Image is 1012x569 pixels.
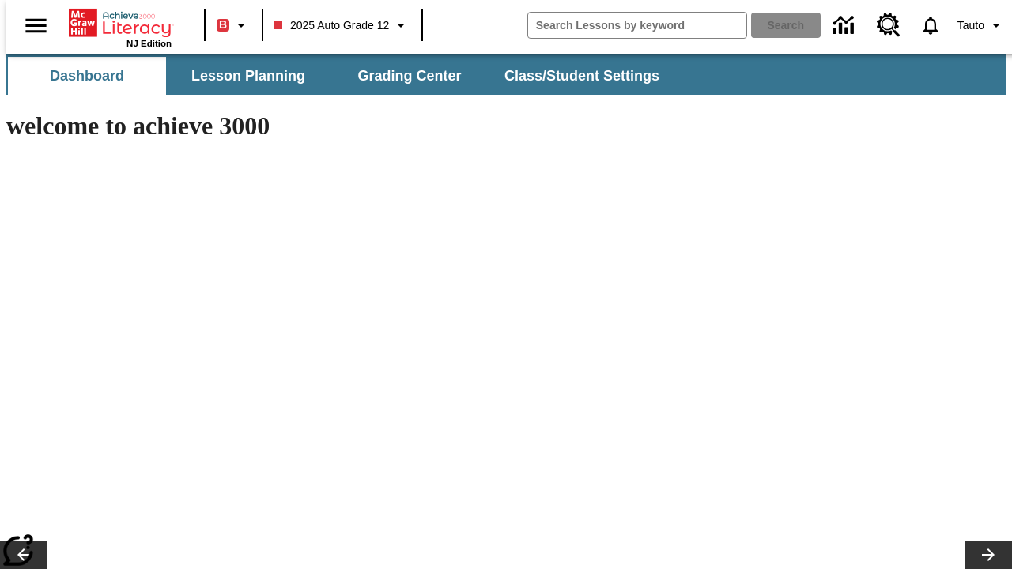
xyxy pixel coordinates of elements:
a: Data Center [824,4,867,47]
a: Home [69,7,172,39]
span: Tauto [957,17,984,34]
span: B [219,15,227,35]
button: Open side menu [13,2,59,49]
h1: welcome to achieve 3000 [6,111,689,141]
button: Lesson Planning [169,57,327,95]
a: Notifications [910,5,951,46]
button: Class/Student Settings [492,57,672,95]
button: Profile/Settings [951,11,1012,40]
input: search field [528,13,746,38]
div: Home [69,6,172,48]
div: SubNavbar [6,54,1006,95]
button: Dashboard [8,57,166,95]
span: NJ Edition [126,39,172,48]
button: Lesson carousel, Next [965,541,1012,569]
button: Boost Class color is red. Change class color [210,11,257,40]
span: 2025 Auto Grade 12 [274,17,389,34]
button: Class: 2025 Auto Grade 12, Select your class [268,11,417,40]
button: Grading Center [330,57,489,95]
div: SubNavbar [6,57,674,95]
a: Resource Center, Will open in new tab [867,4,910,47]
